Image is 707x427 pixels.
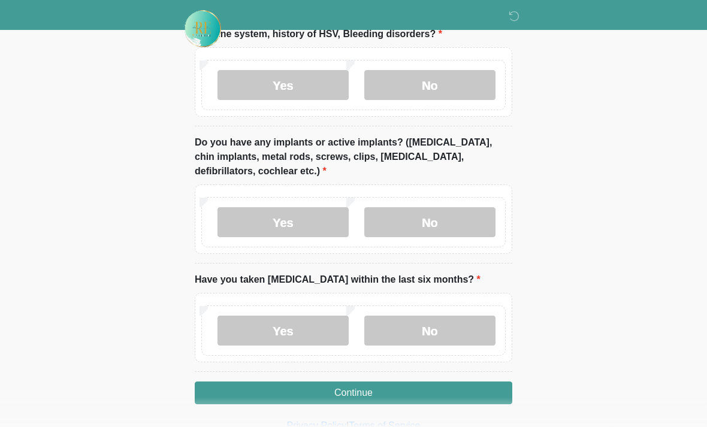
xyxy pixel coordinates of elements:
label: Have you taken [MEDICAL_DATA] within the last six months? [195,272,481,287]
label: No [364,70,495,100]
img: Rehydrate Aesthetics & Wellness Logo [183,9,222,49]
label: Do you have any implants or active implants? ([MEDICAL_DATA], chin implants, metal rods, screws, ... [195,135,512,178]
button: Continue [195,381,512,404]
label: No [364,316,495,346]
label: Yes [217,207,349,237]
label: No [364,207,495,237]
label: Yes [217,316,349,346]
label: Yes [217,70,349,100]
